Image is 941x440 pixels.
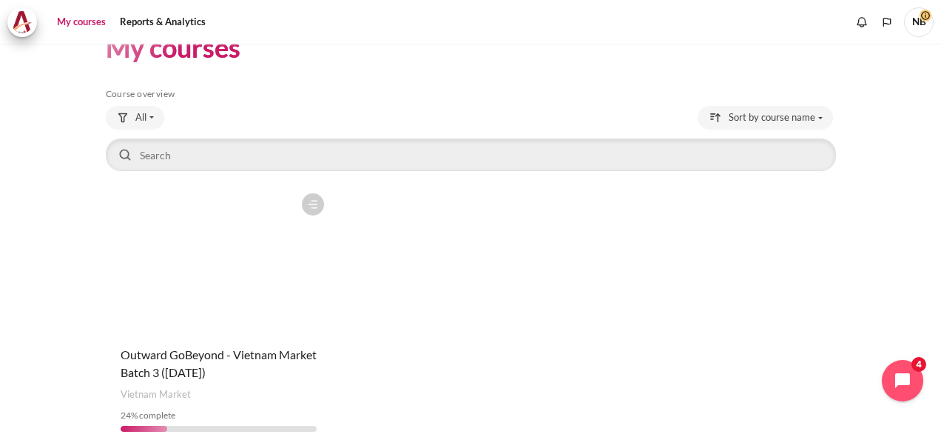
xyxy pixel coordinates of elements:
[876,11,898,33] button: Languages
[121,387,191,402] span: Vietnam Market
[106,139,836,171] input: Search
[851,11,873,33] div: Show notification window with no new notifications
[698,106,833,130] button: Sorting drop-down menu
[12,11,33,33] img: Architeck
[904,7,934,37] span: NB
[106,88,836,100] h5: Course overview
[729,110,815,125] span: Sort by course name
[121,347,317,379] a: Outward GoBeyond - Vietnam Market Batch 3 ([DATE])
[121,409,317,422] div: % complete
[106,106,164,130] button: Grouping drop-down menu
[52,7,111,37] a: My courses
[106,106,836,174] div: Course overview controls
[135,110,146,125] span: All
[904,7,934,37] a: User menu
[7,7,44,37] a: Architeck Architeck
[106,30,240,65] h1: My courses
[115,7,211,37] a: Reports & Analytics
[121,410,131,421] span: 24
